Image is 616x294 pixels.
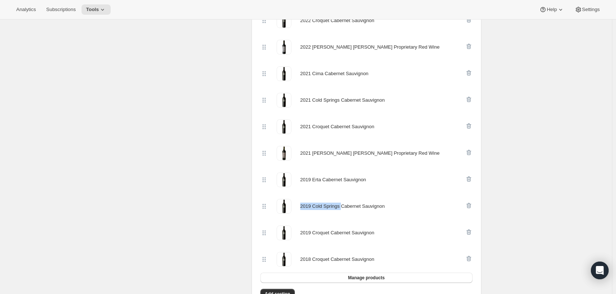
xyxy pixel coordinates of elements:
div: 2021 Croquet Cabernet Sauvignon [300,123,374,130]
img: 2019 Erta Cabernet Sauvignon [277,172,291,187]
span: Settings [582,7,600,13]
div: 2021 Cima Cabernet Sauvignon [300,70,368,77]
button: Manage products [260,273,473,283]
button: Subscriptions [42,4,80,15]
img: 2021 Cold Springs Cabernet Sauvignon [277,93,291,108]
img: 2022 Valle di Sotto Proprietary Red Wine [277,40,291,55]
button: Tools [82,4,111,15]
div: 2019 Erta Cabernet Sauvignon [300,176,366,183]
div: 2022 Croquet Cabernet Sauvignon [300,17,374,24]
span: Analytics [16,7,36,13]
img: 2021 Valle di Sotto Proprietary Red Wine [277,146,291,161]
button: Analytics [12,4,40,15]
img: 2018 Croquet Cabernet Sauvignon [277,252,291,267]
div: 2022 [PERSON_NAME] [PERSON_NAME] Proprietary Red Wine [300,43,440,51]
div: 2021 [PERSON_NAME] [PERSON_NAME] Proprietary Red Wine [300,150,440,157]
span: Tools [86,7,99,13]
div: 2019 Cold Springs Cabernet Sauvignon [300,203,385,210]
button: Settings [570,4,604,15]
button: Help [535,4,568,15]
div: Open Intercom Messenger [591,262,609,279]
span: Subscriptions [46,7,76,13]
span: Help [547,7,557,13]
img: 2021 Cima Cabernet Sauvignon [277,66,291,81]
div: 2019 Croquet Cabernet Sauvignon [300,229,374,237]
img: 2021 Croquet Cabernet Sauvignon [277,119,291,134]
div: 2018 Croquet Cabernet Sauvignon [300,256,374,263]
img: 2019 Cold Springs Cabernet Sauvignon [277,199,291,214]
div: 2021 Cold Springs Cabernet Sauvignon [300,97,385,104]
img: 2019 Croquet Cabernet Sauvignon [277,225,291,240]
span: Manage products [348,275,384,281]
